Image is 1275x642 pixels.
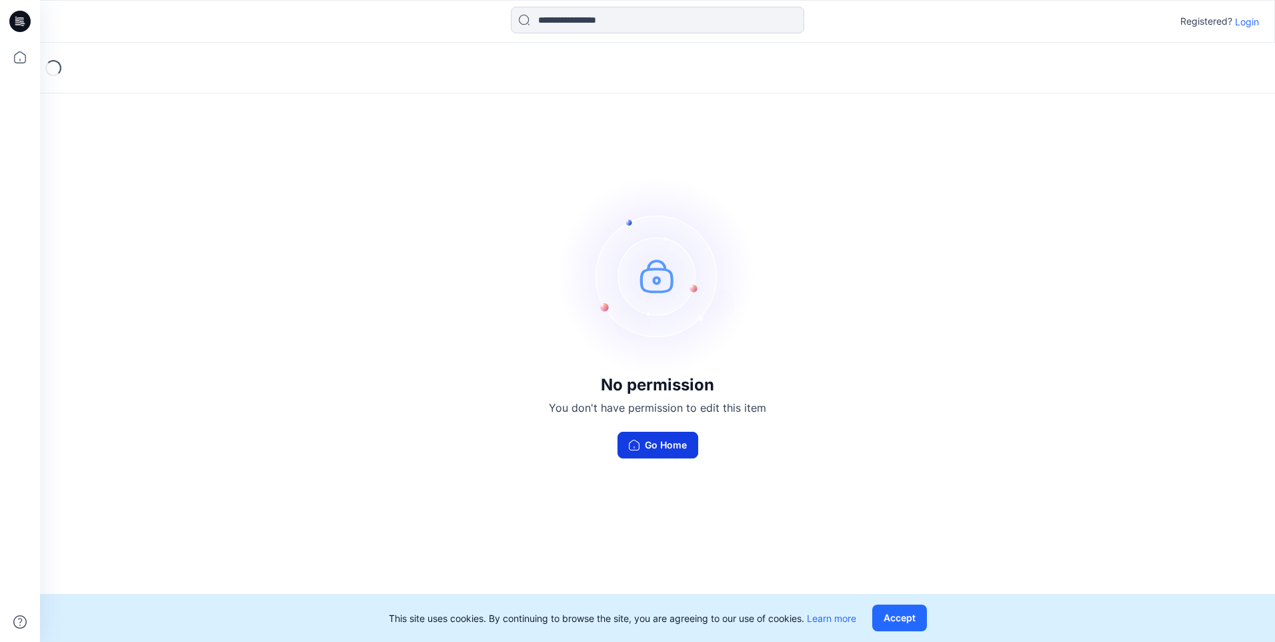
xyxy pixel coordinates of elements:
img: no-perm.svg [557,176,758,376]
p: Login [1235,15,1259,29]
button: Go Home [617,432,698,458]
p: This site uses cookies. By continuing to browse the site, you are agreeing to our use of cookies. [389,611,856,625]
p: Registered? [1180,13,1232,29]
p: You don't have permission to edit this item [549,400,766,416]
h3: No permission [549,376,766,394]
a: Learn more [807,613,856,624]
button: Accept [872,605,927,631]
